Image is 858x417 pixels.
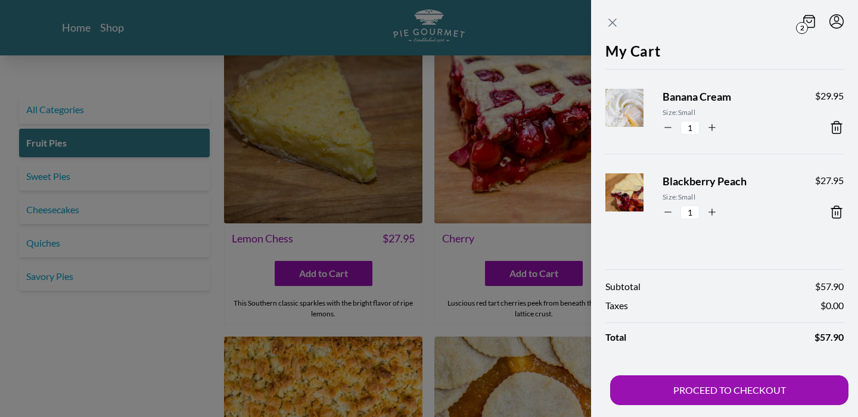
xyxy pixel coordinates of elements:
button: PROCEED TO CHECKOUT [610,375,848,405]
span: 2 [796,22,808,34]
h2: My Cart [605,41,844,69]
img: Product Image [599,162,672,235]
span: $ 57.90 [815,279,844,294]
span: Taxes [605,298,628,313]
img: Product Image [599,77,672,150]
span: Total [605,330,626,344]
button: Close panel [605,15,620,30]
span: Subtotal [605,279,641,294]
button: Menu [829,14,844,29]
span: Size: Small [663,192,796,203]
span: Banana Cream [663,89,796,105]
span: $ 0.00 [820,298,844,313]
span: Size: Small [663,107,796,118]
span: $ 27.95 [815,173,844,188]
span: $ 29.95 [815,89,844,103]
span: Blackberry Peach [663,173,796,189]
span: $ 57.90 [815,330,844,344]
